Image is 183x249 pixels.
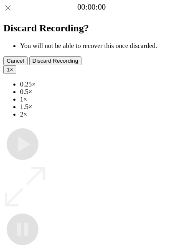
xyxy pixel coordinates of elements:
[20,88,180,96] li: 0.5×
[20,81,180,88] li: 0.25×
[7,66,10,73] span: 1
[29,56,82,65] button: Discard Recording
[3,65,16,74] button: 1×
[3,56,28,65] button: Cancel
[3,23,180,34] h2: Discard Recording?
[20,42,180,50] li: You will not be able to recover this once discarded.
[20,96,180,103] li: 1×
[20,103,180,111] li: 1.5×
[20,111,180,118] li: 2×
[77,3,106,12] a: 00:00:00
